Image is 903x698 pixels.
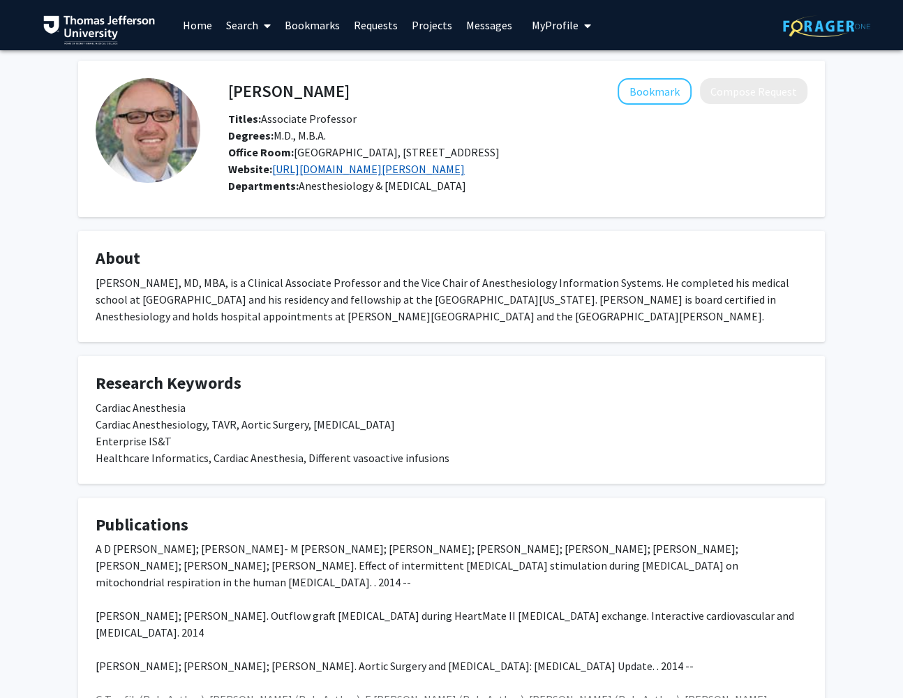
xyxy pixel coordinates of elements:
[96,373,807,394] h4: Research Keywords
[405,1,459,50] a: Projects
[96,248,807,269] h4: About
[278,1,347,50] a: Bookmarks
[783,15,870,37] img: ForagerOne Logo
[228,162,272,176] b: Website:
[228,145,500,159] span: [GEOGRAPHIC_DATA], [STREET_ADDRESS]
[228,145,294,159] b: Office Room:
[228,78,350,104] h4: [PERSON_NAME]
[272,162,465,176] a: Opens in a new tab
[618,78,692,105] button: Add Kent Berg to Bookmarks
[96,399,807,466] div: Cardiac Anesthesia Cardiac Anesthesiology, TAVR, Aortic Surgery, [MEDICAL_DATA] Enterprise IS&T H...
[532,18,579,32] span: My Profile
[347,1,405,50] a: Requests
[228,112,357,126] span: Associate Professor
[96,78,200,183] img: Profile Picture
[228,128,274,142] b: Degrees:
[96,274,807,325] div: [PERSON_NAME], MD, MBA, is a Clinical Associate Professor and the Vice Chair of Anesthesiology In...
[10,635,59,688] iframe: Chat
[459,1,519,50] a: Messages
[299,179,466,193] span: Anesthesiology & [MEDICAL_DATA]
[219,1,278,50] a: Search
[96,515,807,535] h4: Publications
[700,78,807,104] button: Compose Request to Kent Berg
[228,179,299,193] b: Departments:
[176,1,219,50] a: Home
[228,112,261,126] b: Titles:
[43,15,155,45] img: Thomas Jefferson University Logo
[228,128,326,142] span: M.D., M.B.A.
